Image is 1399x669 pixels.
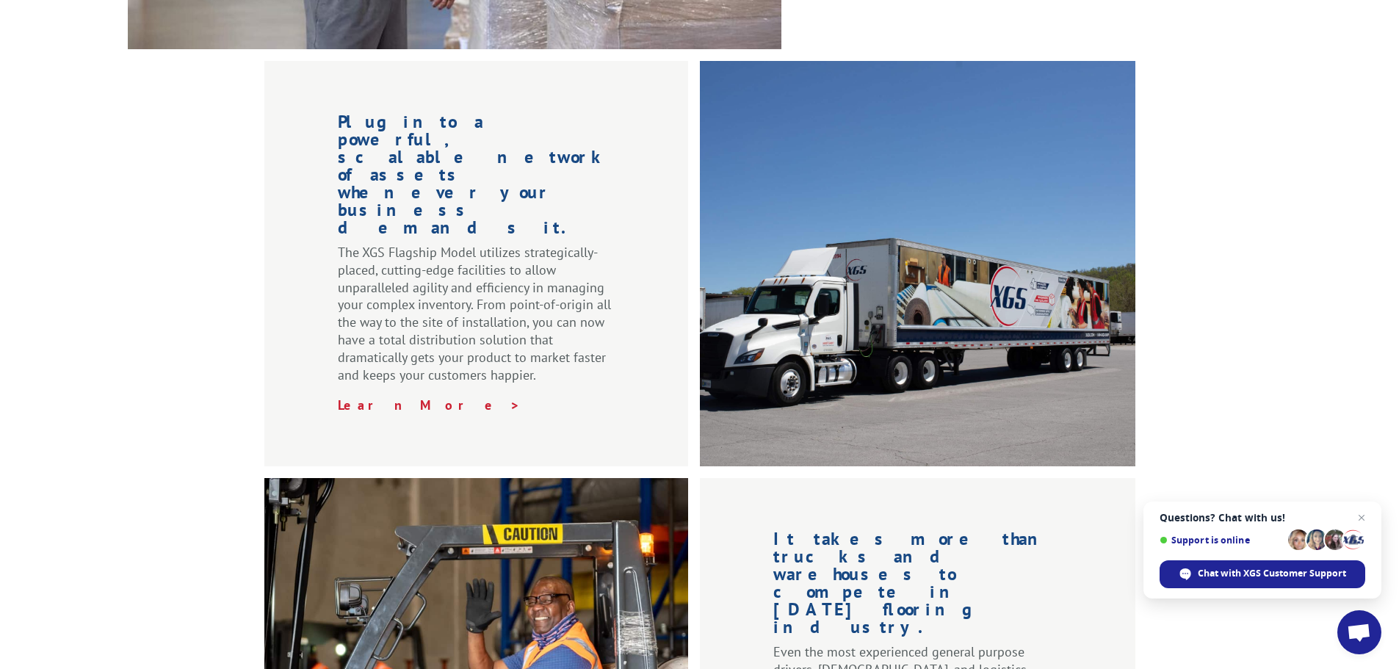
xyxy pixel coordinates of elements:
[1353,509,1370,527] span: Close chat
[338,113,615,244] h1: Plug into a powerful, scalable network of assets whenever your business demands it.
[1160,560,1365,588] div: Chat with XGS Customer Support
[338,397,521,413] a: Learn More >
[338,244,615,397] p: The XGS Flagship Model utilizes strategically-placed, cutting-edge facilities to allow unparallel...
[773,530,1062,643] h1: It takes more than trucks and warehouses to compete in [DATE] flooring industry.
[1160,535,1283,546] span: Support is online
[1337,610,1381,654] div: Open chat
[1160,512,1365,524] span: Questions? Chat with us!
[1198,567,1346,580] span: Chat with XGS Customer Support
